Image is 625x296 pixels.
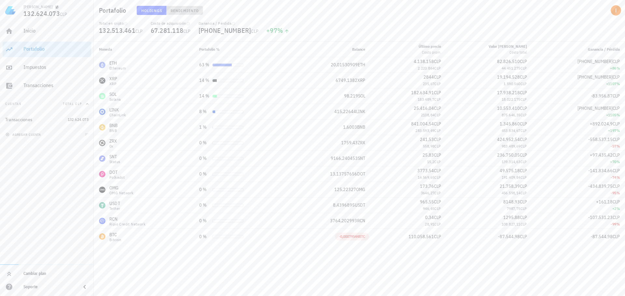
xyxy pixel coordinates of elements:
[3,78,91,94] a: Transacciones
[427,159,435,164] span: 15,2
[502,128,521,133] span: 453.834,67
[537,143,620,149] div: -57
[617,144,620,148] span: %
[521,144,527,148] span: CLP
[617,190,620,195] span: %
[502,97,521,102] span: 18.022.175
[109,97,121,101] div: Solana
[537,221,620,227] div: -99
[109,66,126,70] div: Ethereum
[420,136,434,142] span: 241,53
[507,206,521,211] span: 7987,75
[109,191,133,195] div: OMG Network
[99,5,129,16] h1: Portafolio
[521,81,527,86] span: CLP
[23,4,52,9] div: [PERSON_NAME]
[588,183,613,189] span: -434.839,75
[434,90,441,96] span: CLP
[23,284,76,290] div: Soporte
[99,155,105,162] div: SNT-icon
[500,168,520,174] span: 49.575,18
[109,175,125,179] div: Polkadot
[613,152,620,158] span: CLP
[141,8,162,13] span: Holdings
[251,28,258,34] span: CLP
[434,234,441,239] span: CLP
[199,77,210,84] div: 14 %
[434,74,441,80] span: CLP
[358,155,365,161] span: SNT
[596,199,613,205] span: +161,18
[520,90,527,96] span: CLP
[537,81,620,87] div: +1107
[3,96,91,112] button: CuentasTotal CLP
[502,159,521,164] span: 139.314,63
[137,6,167,15] button: Holdings
[520,168,527,174] span: CLP
[418,175,435,180] span: 14.569,65
[109,185,133,191] div: OMG
[520,58,527,64] span: CLP
[99,62,105,68] div: ETH-icon
[109,82,118,86] div: XRP
[434,206,441,211] span: CLP
[109,91,121,97] div: SOL
[502,175,521,180] span: 191.409,84
[99,21,143,26] div: Total en cripto
[423,81,434,86] span: 235,67
[199,217,210,224] div: 0 %
[591,93,613,99] span: -83.956,87
[7,133,41,137] span: agregar cuenta
[183,28,191,34] span: CLP
[502,144,521,148] span: 983.489,69
[502,66,521,71] span: 44.451.275
[99,218,105,224] div: RCN-icon
[497,105,520,111] span: 10.553.410
[23,64,89,70] div: Impuestos
[423,144,434,148] span: 558,98
[99,171,105,177] div: DOT-icon
[109,216,146,222] div: RCN
[336,77,357,83] span: 6749,1382
[109,129,118,133] div: BNB
[358,93,365,99] span: SOL
[537,190,620,196] div: -95
[331,62,358,68] span: 20,01530909
[109,138,117,144] div: ZRX
[521,190,527,195] span: CLP
[577,58,613,64] span: [PHONE_NUMBER]
[415,128,434,133] span: 283.593,49
[434,112,441,117] span: CLP
[358,140,365,146] span: ZRX
[423,206,434,211] span: 946,45
[434,175,441,180] span: CLP
[109,207,120,211] div: Tether
[109,160,120,164] div: Status
[199,202,210,209] div: 0 %
[330,218,357,224] span: 3764,202993
[489,44,527,49] div: Valor [PERSON_NAME]
[613,105,620,111] span: CLP
[68,117,89,122] span: 132.624.073
[355,202,365,208] span: USDT
[611,5,621,16] div: avatar
[617,206,620,211] span: %
[3,42,91,57] a: Portafolio
[418,97,435,102] span: 183.489,7
[109,60,126,66] div: ETH
[357,124,365,130] span: BNB
[199,47,220,52] span: Portafolio %
[497,74,520,80] span: 19.194.528
[99,124,105,131] div: BNB-icon
[290,42,370,57] th: Balance: Sin ordenar. Pulse para ordenar de forma ascendente.
[3,60,91,75] a: Impuestos
[434,66,441,71] span: CLP
[339,234,359,239] span: -0,00079544
[418,66,435,71] span: 2.220.864
[99,47,112,52] span: Moneda
[502,112,521,117] span: 875.646,35
[613,121,620,127] span: CLP
[588,47,620,52] span: Ganancia / Pérdida
[341,140,358,146] span: 1759,43
[520,121,527,127] span: CLP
